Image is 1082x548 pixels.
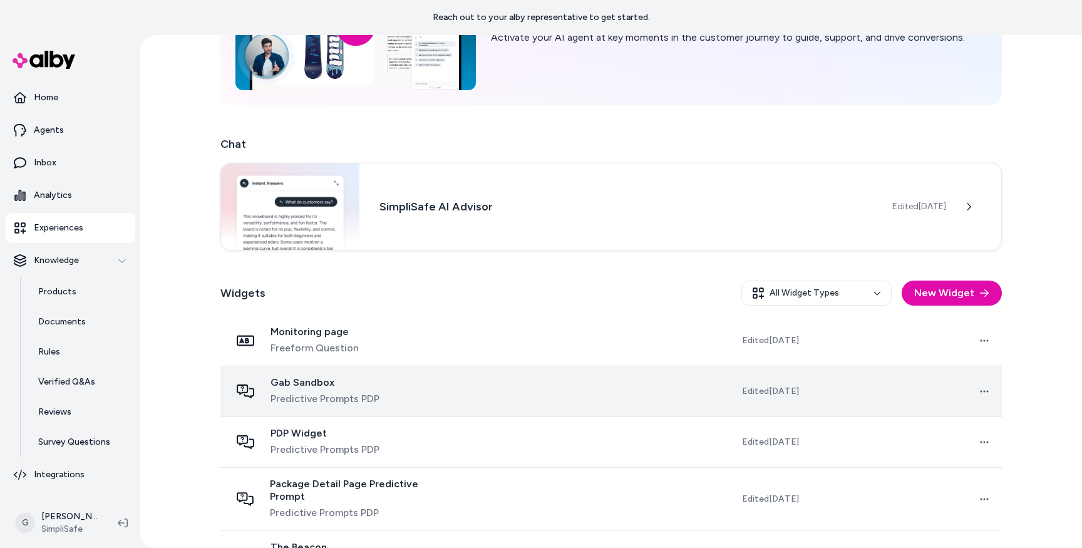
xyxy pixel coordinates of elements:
[270,341,359,356] span: Freeform Question
[26,367,135,397] a: Verified Q&As
[5,246,135,276] button: Knowledge
[270,478,448,503] span: Package Detail Page Predictive Prompt
[270,427,379,440] span: PDP Widget
[38,436,110,448] p: Survey Questions
[5,148,135,178] a: Inbox
[34,222,83,234] p: Experiences
[221,163,359,250] img: Chat widget
[379,198,872,215] h3: SimpliSafe AI Advisor
[433,11,650,24] p: Reach out to your alby representative to get started.
[5,213,135,243] a: Experiences
[26,397,135,427] a: Reviews
[902,281,1002,306] button: New Widget
[41,523,98,535] span: SimpliSafe
[38,376,95,388] p: Verified Q&As
[34,468,85,481] p: Integrations
[742,436,799,448] span: Edited [DATE]
[742,385,799,398] span: Edited [DATE]
[742,493,799,505] span: Edited [DATE]
[742,334,799,347] span: Edited [DATE]
[26,307,135,337] a: Documents
[26,427,135,457] a: Survey Questions
[270,391,379,406] span: Predictive Prompts PDP
[5,460,135,490] a: Integrations
[741,281,892,306] button: All Widget Types
[270,505,448,520] span: Predictive Prompts PDP
[220,135,1002,153] h2: Chat
[5,83,135,113] a: Home
[5,115,135,145] a: Agents
[34,91,58,104] p: Home
[270,326,359,338] span: Monitoring page
[34,157,56,169] p: Inbox
[5,180,135,210] a: Analytics
[270,376,379,389] span: Gab Sandbox
[38,346,60,358] p: Rules
[892,200,946,213] span: Edited [DATE]
[34,124,64,137] p: Agents
[8,503,108,543] button: G[PERSON_NAME]SimpliSafe
[26,337,135,367] a: Rules
[38,316,86,328] p: Documents
[220,163,1002,251] a: Chat widgetSimpliSafe AI AdvisorEdited[DATE]
[270,442,379,457] span: Predictive Prompts PDP
[15,513,35,533] span: G
[34,254,79,267] p: Knowledge
[26,277,135,307] a: Products
[491,30,965,45] p: Activate your AI agent at key moments in the customer journey to guide, support, and drive conver...
[220,284,265,302] h2: Widgets
[34,189,72,202] p: Analytics
[38,406,71,418] p: Reviews
[13,51,75,69] img: alby Logo
[38,286,76,298] p: Products
[41,510,98,523] p: [PERSON_NAME]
